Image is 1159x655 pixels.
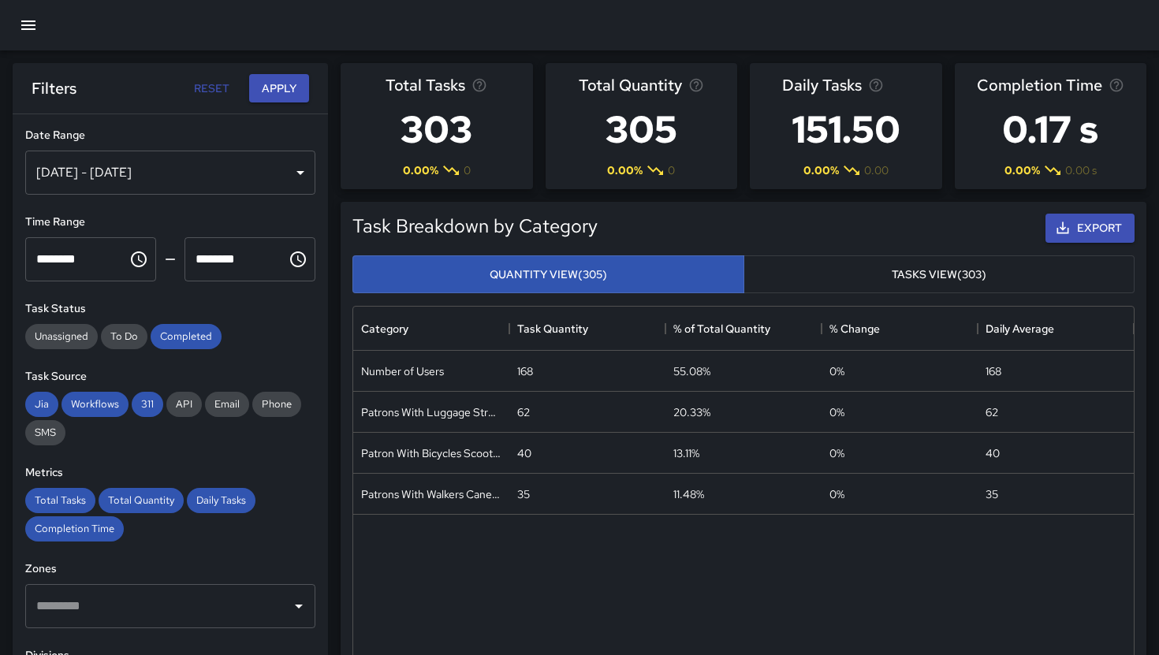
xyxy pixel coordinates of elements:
[186,74,237,103] button: Reset
[101,324,147,349] div: To Do
[665,307,822,351] div: % of Total Quantity
[1109,77,1124,93] svg: Average time taken to complete tasks in the selected period, compared to the previous period.
[607,162,643,178] span: 0.00 %
[517,404,530,420] div: 62
[673,363,710,379] div: 55.08%
[517,486,530,502] div: 35
[673,445,699,461] div: 13.11%
[673,486,704,502] div: 11.48%
[864,162,889,178] span: 0.00
[25,397,58,411] span: Jia
[986,404,998,420] div: 62
[187,488,255,513] div: Daily Tasks
[803,162,839,178] span: 0.00 %
[25,464,315,482] h6: Metrics
[99,493,184,507] span: Total Quantity
[25,392,58,417] div: Jia
[673,404,710,420] div: 20.33%
[403,162,438,178] span: 0.00 %
[986,486,998,502] div: 35
[978,307,1134,351] div: Daily Average
[986,445,1000,461] div: 40
[977,73,1102,98] span: Completion Time
[25,127,315,144] h6: Date Range
[977,98,1124,161] h3: 0.17 s
[509,307,665,351] div: Task Quantity
[579,73,682,98] span: Total Quantity
[688,77,704,93] svg: Total task quantity in the selected period, compared to the previous period.
[743,255,1135,294] button: Tasks View(303)
[25,329,98,343] span: Unassigned
[205,397,249,411] span: Email
[123,244,155,275] button: Choose time, selected time is 12:00 AM
[25,522,124,535] span: Completion Time
[829,404,844,420] span: 0 %
[673,307,770,351] div: % of Total Quantity
[517,307,588,351] div: Task Quantity
[25,324,98,349] div: Unassigned
[517,445,531,461] div: 40
[166,392,202,417] div: API
[288,595,310,617] button: Open
[782,98,910,161] h3: 151.50
[61,392,129,417] div: Workflows
[151,324,222,349] div: Completed
[361,363,444,379] div: Number of Users
[166,397,202,411] span: API
[99,488,184,513] div: Total Quantity
[829,486,844,502] span: 0 %
[25,426,65,439] span: SMS
[782,73,862,98] span: Daily Tasks
[464,162,471,178] span: 0
[361,307,408,351] div: Category
[25,488,95,513] div: Total Tasks
[361,445,501,461] div: Patron With Bicycles Scooters Electric Scooters
[61,397,129,411] span: Workflows
[252,392,301,417] div: Phone
[829,445,844,461] span: 0 %
[151,329,222,343] span: Completed
[822,307,978,351] div: % Change
[353,307,509,351] div: Category
[386,98,487,161] h3: 303
[986,307,1054,351] div: Daily Average
[25,214,315,231] h6: Time Range
[352,214,598,239] h5: Task Breakdown by Category
[471,77,487,93] svg: Total number of tasks in the selected period, compared to the previous period.
[101,329,147,343] span: To Do
[205,392,249,417] div: Email
[187,493,255,507] span: Daily Tasks
[668,162,675,178] span: 0
[1045,214,1135,243] button: Export
[25,420,65,445] div: SMS
[1065,162,1097,178] span: 0.00 s
[25,300,315,318] h6: Task Status
[282,244,314,275] button: Choose time, selected time is 11:59 PM
[361,404,501,420] div: Patrons With Luggage Stroller Carts Wagons
[1004,162,1040,178] span: 0.00 %
[986,363,1001,379] div: 168
[868,77,884,93] svg: Average number of tasks per day in the selected period, compared to the previous period.
[252,397,301,411] span: Phone
[352,255,744,294] button: Quantity View(305)
[361,486,501,502] div: Patrons With Walkers Canes Wheelchair
[25,560,315,578] h6: Zones
[829,307,880,351] div: % Change
[32,76,76,101] h6: Filters
[132,397,163,411] span: 311
[132,392,163,417] div: 311
[517,363,533,379] div: 168
[25,151,315,195] div: [DATE] - [DATE]
[249,74,309,103] button: Apply
[386,73,465,98] span: Total Tasks
[579,98,704,161] h3: 305
[25,493,95,507] span: Total Tasks
[25,516,124,541] div: Completion Time
[25,368,315,385] h6: Task Source
[829,363,844,379] span: 0 %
